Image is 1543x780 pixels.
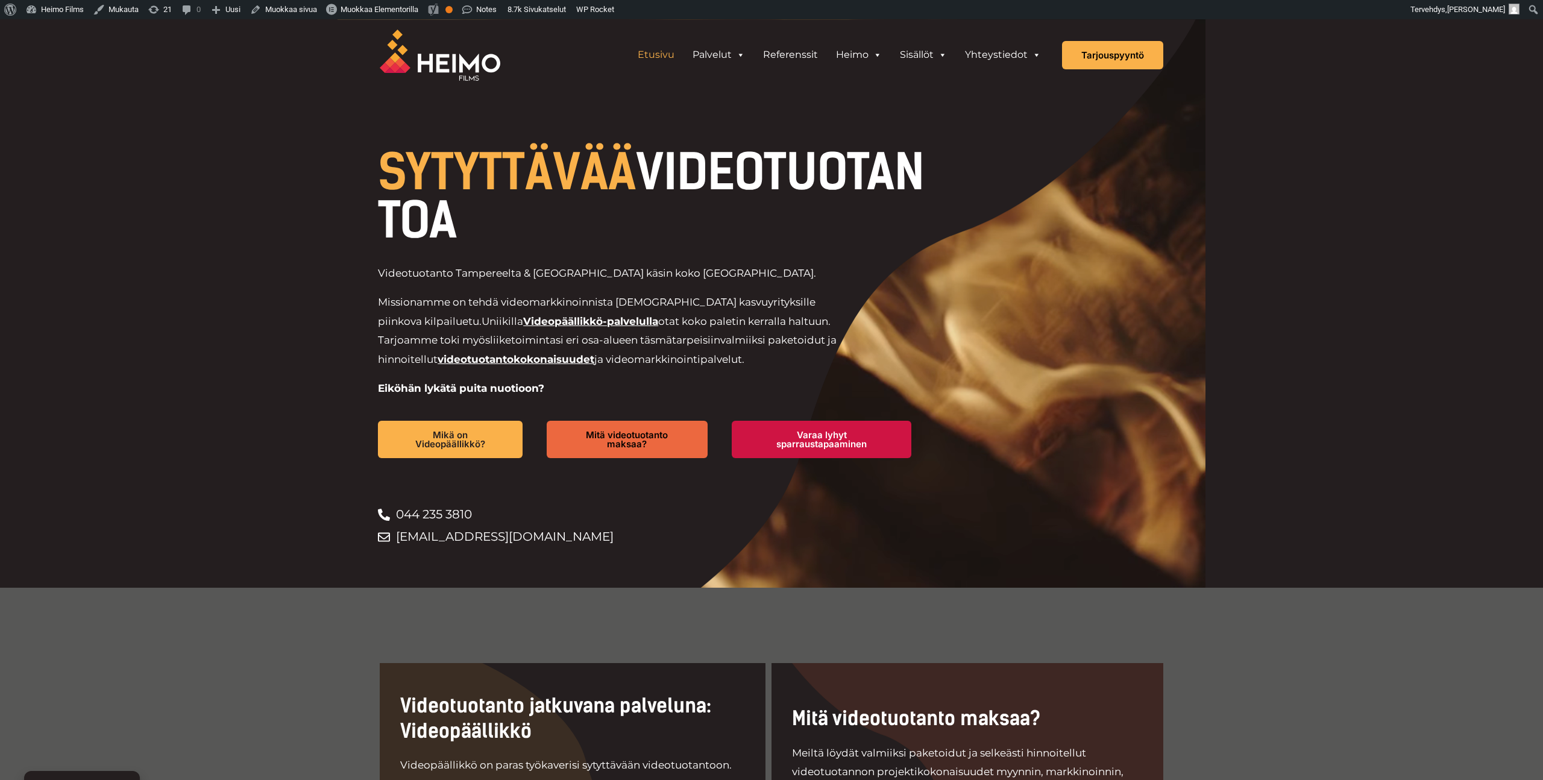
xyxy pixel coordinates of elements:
span: Muokkaa Elementorilla [341,5,418,14]
a: Tarjouspyyntö [1062,41,1163,69]
aside: Header Widget 1 [623,43,1056,67]
span: SYTYTTÄVÄÄ [378,143,636,201]
a: Sisällöt [891,43,956,67]
h2: Videotuotanto jatkuvana palveluna: Videopäällikkö [400,694,745,744]
span: Varaa lyhyt sparraustapaaminen [751,430,892,448]
span: liiketoimintasi eri osa-alueen täsmätarpeisiin [490,334,720,346]
span: Uniikilla [482,315,523,327]
span: ja videomarkkinointipalvelut. [594,353,744,365]
a: Videopäällikkö-palvelulla [523,315,658,327]
p: Missionamme on tehdä videomarkkinoinnista [DEMOGRAPHIC_DATA] kasvuyrityksille piinkova kilpailuetu. [378,293,853,369]
span: Mikä on Videopäällikkö? [397,430,503,448]
span: [EMAIL_ADDRESS][DOMAIN_NAME] [393,526,614,548]
p: Videotuotanto Tampereelta & [GEOGRAPHIC_DATA] käsin koko [GEOGRAPHIC_DATA]. [378,264,853,283]
a: [EMAIL_ADDRESS][DOMAIN_NAME] [378,526,935,548]
a: Referenssit [754,43,827,67]
a: Etusivu [629,43,684,67]
h1: VIDEOTUOTANTOA [378,148,935,245]
a: videotuotantokokonaisuudet [438,353,594,365]
a: Palvelut [684,43,754,67]
span: 044 235 3810 [393,503,472,526]
span: Mitä videotuotanto maksaa? [566,430,688,448]
a: 044 235 3810 [378,503,935,526]
strong: Eiköhän lykätä puita nuotioon? [378,382,544,394]
span: [PERSON_NAME] [1447,5,1505,14]
span: valmiiksi paketoidut ja hinnoitellut [378,334,837,365]
a: Yhteystiedot [956,43,1050,67]
a: Varaa lyhyt sparraustapaaminen [732,421,911,458]
img: Heimo Filmsin logo [380,30,500,81]
a: Mikä on Videopäällikkö? [378,421,523,458]
h2: Mitä videotuotanto maksaa? [792,706,1143,732]
a: Heimo [827,43,891,67]
a: Mitä videotuotanto maksaa? [547,421,708,458]
div: OK [445,6,453,13]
